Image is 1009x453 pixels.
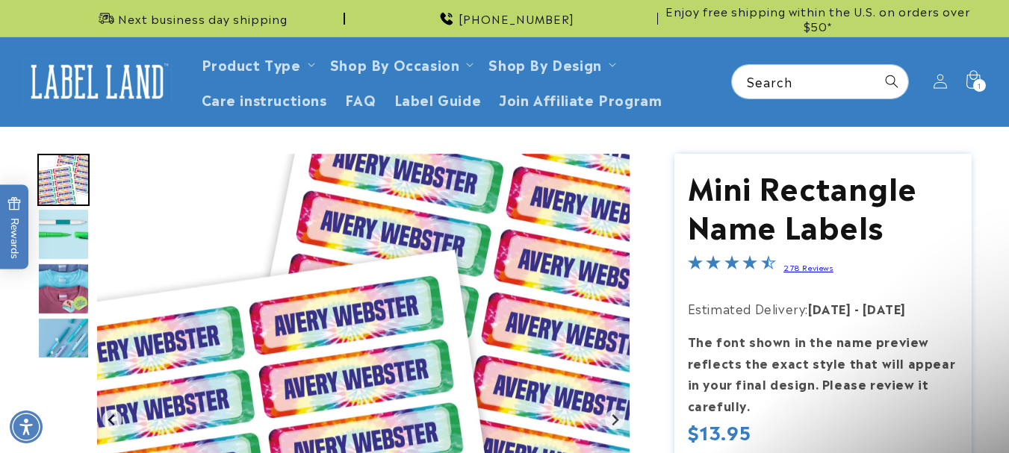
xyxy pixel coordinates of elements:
[688,418,751,445] span: $13.95
[330,55,460,72] span: Shop By Occasion
[345,90,376,107] span: FAQ
[394,90,482,107] span: Label Guide
[10,410,43,443] div: Accessibility Menu
[37,317,90,369] img: Mini Rectangle Name Labels - Label Land
[37,263,90,315] div: Go to slide 3
[102,410,122,430] button: Go to last slide
[490,81,671,116] a: Join Affiliate Program
[605,410,625,430] button: Next slide
[22,58,172,104] img: Label Land
[875,65,908,98] button: Search
[17,53,178,110] a: Label Land
[688,298,959,319] p: Estimated Delivery:
[488,54,601,74] a: Shop By Design
[688,166,959,244] h1: Mini Rectangle Name Labels
[688,332,956,414] strong: The font shown in the name preview reflects the exact style that will appear in your final design...
[37,208,90,260] div: Go to slide 2
[978,79,981,92] span: 1
[193,46,321,81] summary: Product Type
[37,208,90,260] img: Basketball design mini rectangle name label applied to a pen
[778,260,994,386] iframe: Gorgias live chat conversation starters
[459,11,574,26] span: [PHONE_NUMBER]
[695,383,994,438] iframe: Gorgias Floating Chat
[202,90,327,107] span: Care instructions
[202,54,301,74] a: Product Type
[193,81,336,116] a: Care instructions
[321,46,480,81] summary: Shop By Occasion
[7,196,22,258] span: Rewards
[37,154,90,206] img: Mini Rectangle Name Labels - Label Land
[37,263,90,315] img: Mini Rectangle Name Labels - Label Land
[479,46,621,81] summary: Shop By Design
[499,90,662,107] span: Join Affiliate Program
[688,257,776,275] span: 4.7-star overall rating
[664,4,972,33] span: Enjoy free shipping within the U.S. on orders over $50*
[336,81,385,116] a: FAQ
[37,317,90,369] div: Go to slide 4
[118,11,288,26] span: Next business day shipping
[385,81,491,116] a: Label Guide
[37,154,90,206] div: Go to slide 1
